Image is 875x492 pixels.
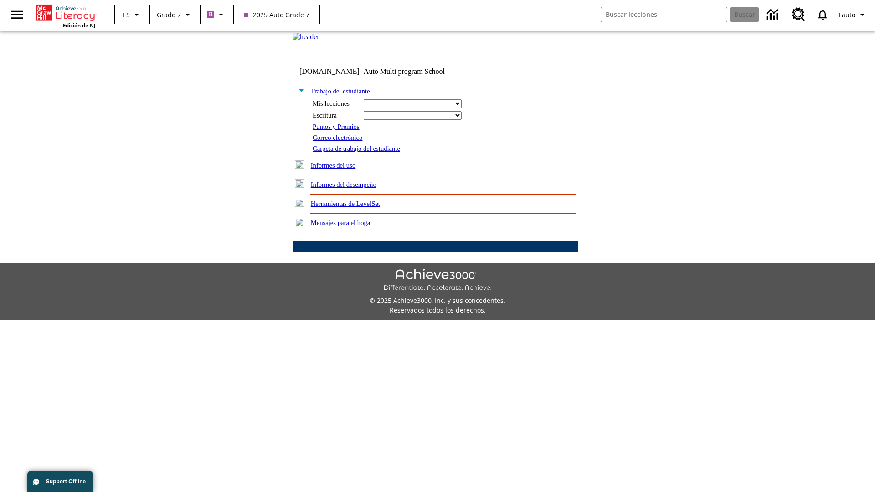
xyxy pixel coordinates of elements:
span: Tauto [838,10,855,20]
button: Perfil/Configuración [834,6,871,23]
span: Support Offline [46,478,86,485]
a: Informes del desempeño [311,181,376,188]
a: Informes del uso [311,162,356,169]
span: Edición de NJ [63,22,95,29]
a: Trabajo del estudiante [311,87,370,95]
td: [DOMAIN_NAME] - [299,67,467,76]
nobr: Auto Multi program School [364,67,445,75]
span: ES [123,10,130,20]
button: Support Offline [27,471,93,492]
a: Carpeta de trabajo del estudiante [313,145,400,152]
div: Portada [36,3,95,29]
a: Puntos y Premios [313,123,360,130]
div: Escritura [313,112,358,119]
img: header [293,33,319,41]
button: Grado: Grado 7, Elige un grado [153,6,197,23]
button: Abrir el menú lateral [4,1,31,28]
input: Buscar campo [601,7,727,22]
span: 2025 Auto Grade 7 [244,10,309,20]
div: Mis lecciones [313,100,358,108]
a: Centro de recursos, Se abrirá en una pestaña nueva. [786,2,811,27]
img: plus.gif [295,160,304,169]
span: B [209,9,213,20]
img: Achieve3000 Differentiate Accelerate Achieve [383,269,492,292]
img: plus.gif [295,218,304,226]
a: Mensajes para el hogar [311,219,373,226]
button: Boost El color de la clase es morado/púrpura. Cambiar el color de la clase. [203,6,230,23]
img: plus.gif [295,199,304,207]
button: Lenguaje: ES, Selecciona un idioma [118,6,147,23]
img: plus.gif [295,179,304,188]
a: Herramientas de LevelSet [311,200,380,207]
span: Grado 7 [157,10,181,20]
a: Correo electrónico [313,134,362,141]
img: minus.gif [295,86,304,94]
a: Centro de información [761,2,786,27]
a: Notificaciones [811,3,834,26]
